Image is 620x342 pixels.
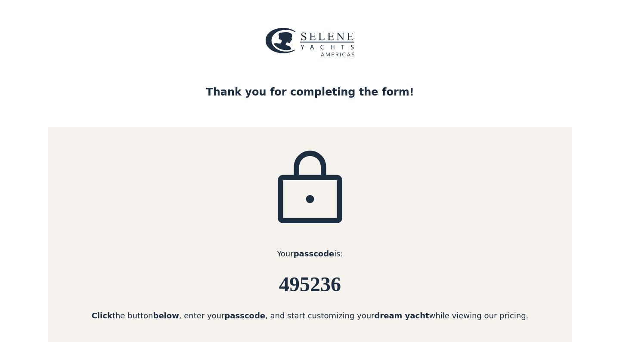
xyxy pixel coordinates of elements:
[374,311,429,320] strong: dream yacht
[224,311,265,320] strong: passcode
[265,28,355,57] img: logo
[153,311,179,320] strong: below
[48,273,572,296] h6: 495236
[267,148,353,234] img: icon
[48,248,572,259] div: Your is:
[294,249,335,258] strong: passcode
[92,311,112,320] strong: Click
[206,84,414,100] div: Thank you for completing the form!
[48,310,572,321] div: the button , enter your , and start customizing your while viewing our pricing.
